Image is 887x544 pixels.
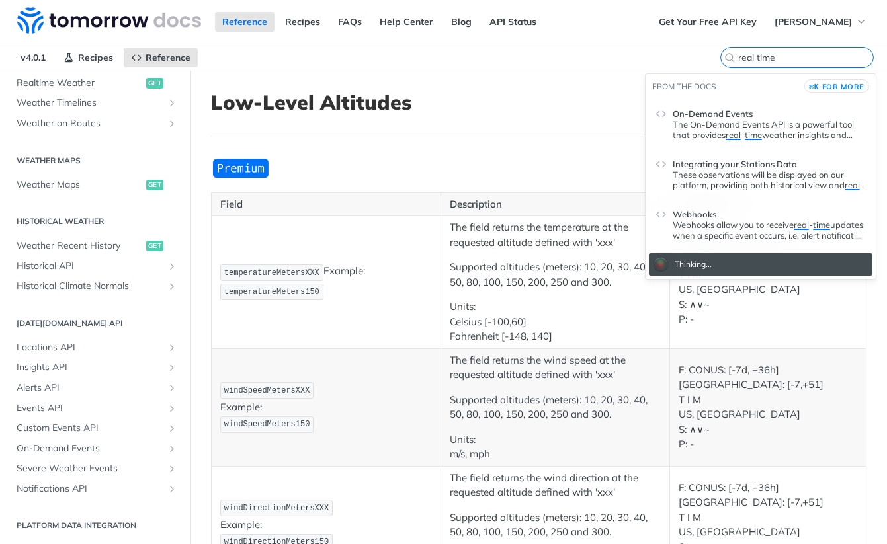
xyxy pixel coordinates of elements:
a: Severe Weather EventsShow subpages for Severe Weather Events [10,459,181,479]
a: Reference [124,48,198,67]
span: On-Demand Events [17,442,163,455]
span: Weather Timelines [17,97,163,110]
h1: Low-Level Altitudes [211,91,866,114]
a: Historical Climate NormalsShow subpages for Historical Climate Normals [10,276,181,296]
span: v4.0.1 [13,48,53,67]
p: Field [220,197,432,212]
p: Description [450,197,661,212]
button: Show subpages for Severe Weather Events [167,463,177,474]
span: Historical Climate Normals [17,280,163,293]
span: real [794,219,809,230]
button: Show subpages for Weather Timelines [167,98,177,108]
a: Integrating your Stations DataThese observations will be displayed on our platform, providing bot... [649,147,872,196]
a: Custom Events APIShow subpages for Custom Events API [10,418,181,438]
span: get [146,78,163,89]
button: Show subpages for Custom Events API [167,423,177,434]
header: On-Demand Events [673,103,866,119]
span: get [146,180,163,190]
button: [PERSON_NAME] [767,12,874,32]
p: These observations will be displayed on our platform, providing both historical view and - data. [673,169,866,190]
a: Events APIShow subpages for Events API [10,399,181,418]
p: Example: [220,381,432,434]
button: Show subpages for On-Demand Events [167,444,177,454]
span: Weather Maps [17,178,143,192]
p: F: CONUS: [-7d, +36h] [GEOGRAPHIC_DATA]: [-7,+51] T I M US, [GEOGRAPHIC_DATA] S: ∧∨~ P: - [679,363,857,452]
div: Integrating your Stations Data [673,169,866,190]
span: temperatureMetersXXX [224,268,319,278]
button: Show subpages for Insights API [167,362,177,373]
img: Tomorrow.io Weather API Docs [17,7,201,34]
span: windSpeedMeters150 [224,420,310,429]
h2: Historical Weather [10,215,181,227]
button: Show subpages for Historical Climate Normals [167,281,177,291]
span: Recipes [78,52,113,63]
a: Historical APIShow subpages for Historical API [10,256,181,276]
span: temperatureMeters150 [224,288,319,297]
button: Show subpages for Alerts API [167,383,177,393]
kbd: ⌘K [809,80,819,93]
span: Weather on Routes [17,117,163,130]
span: Webhooks [673,209,716,219]
span: Weather Recent History [17,239,143,253]
span: On-Demand Events [673,108,753,119]
a: Blog [444,12,479,32]
span: Severe Weather Events [17,462,163,475]
svg: Search [724,52,735,63]
a: Recipes [56,48,120,67]
p: The field returns the wind direction at the requested altitude defined with 'xxx' [450,471,661,500]
p: The On-Demand Events API is a powerful tool that provides - weather insights and forecasts for sp... [673,119,866,140]
span: Custom Events API [17,422,163,435]
p: Example: [220,263,432,301]
header: Webhooks [673,204,866,219]
span: From the docs [652,81,716,91]
button: Show subpages for Locations API [167,342,177,353]
p: Supported altitudes (meters): 10, 20, 30, 40, 50, 80, 100, 150, 200, 250 and 300. [450,510,661,540]
p: Webhooks allow you to receive - updates when a specific event occurs, i.e. alert notification is ... [673,219,866,241]
a: Weather Mapsget [10,175,181,195]
a: Alerts APIShow subpages for Alerts API [10,378,181,398]
a: Weather on RoutesShow subpages for Weather on Routes [10,114,181,134]
a: Reference [215,12,275,32]
header: Integrating your Stations Data [673,153,866,169]
h2: [DATE][DOMAIN_NAME] API [10,317,181,329]
span: Alerts API [17,381,163,395]
p: Supported altitudes (meters): 10, 20, 30, 40, 50, 80, 100, 150, 200, 250 and 300. [450,260,661,290]
a: Get Your Free API Key [652,12,764,32]
a: Locations APIShow subpages for Locations API [10,338,181,358]
a: WebhooksWebhooks allow you to receivereal-timeupdates when a specific event occurs, i.e. alert no... [649,198,872,247]
h2: Platform DATA integration [10,520,181,531]
span: Notifications API [17,483,163,496]
div: Webhooks [673,219,866,241]
button: Show subpages for Events API [167,403,177,414]
a: Weather TimelinesShow subpages for Weather Timelines [10,93,181,113]
button: ⌘Kfor more [804,79,869,93]
button: Show subpages for Weather on Routes [167,118,177,129]
a: On-Demand EventsShow subpages for On-Demand Events [10,439,181,459]
span: real [726,130,741,140]
div: On-Demand Events [673,119,866,140]
p: The field returns the temperature at the requested altitude defined with 'xxx' [450,220,661,250]
a: Realtime Weatherget [10,73,181,93]
input: Search [738,52,873,63]
a: Insights APIShow subpages for Insights API [10,358,181,377]
button: Show subpages for Notifications API [167,484,177,494]
span: time [813,219,830,230]
a: Notifications APIShow subpages for Notifications API [10,479,181,499]
span: real [845,180,860,190]
a: Weather Recent Historyget [10,236,181,256]
a: Help Center [372,12,441,32]
span: Events API [17,402,163,415]
a: API Status [482,12,544,32]
a: FAQs [331,12,369,32]
p: Units: Celsius [-100,60] Fahrenheit [-148, 140] [450,299,661,344]
span: Historical API [17,260,163,273]
p: The field returns the wind speed at the requested altitude defined with 'xxx' [450,353,661,383]
span: for more [822,82,865,91]
a: Recipes [278,12,327,32]
button: Show subpages for Historical API [167,261,177,272]
span: Insights API [17,361,163,374]
p: Units: m/s, mph [450,432,661,462]
span: windDirectionMetersXXX [224,504,329,513]
span: windSpeedMetersXXX [224,386,310,395]
p: Supported altitudes (meters): 10, 20, 30, 40, 50, 80, 100, 150, 200, 250 and 300. [450,393,661,422]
